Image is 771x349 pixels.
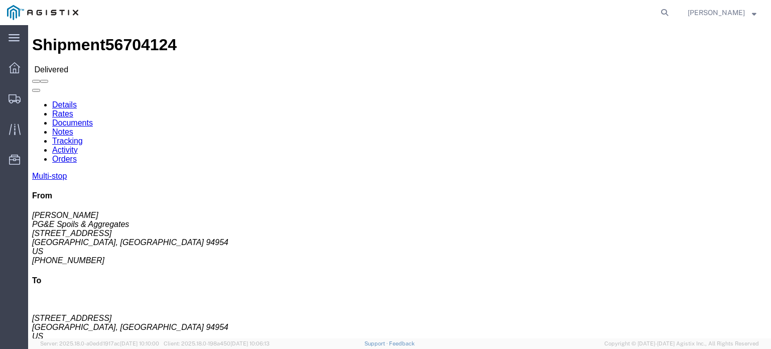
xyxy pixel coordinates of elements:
span: Server: 2025.18.0-a0edd1917ac [40,340,159,346]
img: logo [7,5,78,20]
span: Copyright © [DATE]-[DATE] Agistix Inc., All Rights Reserved [604,339,759,348]
span: [DATE] 10:10:00 [120,340,159,346]
button: [PERSON_NAME] [687,7,757,19]
a: Support [364,340,390,346]
a: Feedback [389,340,415,346]
span: Client: 2025.18.0-198a450 [164,340,270,346]
iframe: FS Legacy Container [28,25,771,338]
span: [DATE] 10:06:13 [230,340,270,346]
span: Rochelle Manzoni [688,7,745,18]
